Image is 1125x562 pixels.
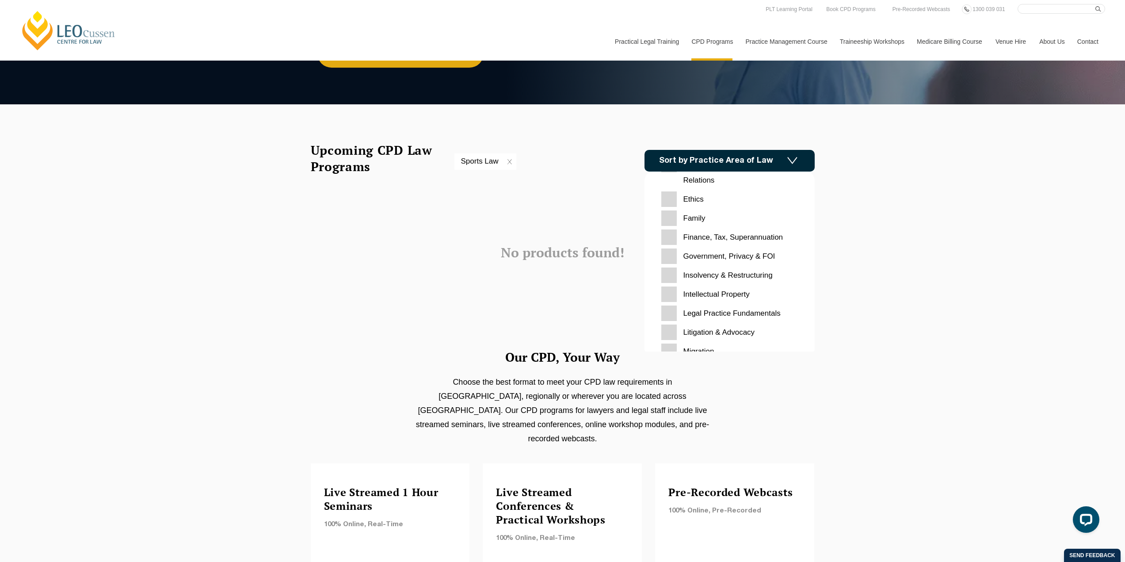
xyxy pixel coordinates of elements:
[989,23,1033,61] a: Venue Hire
[1071,23,1105,61] a: Contact
[661,325,798,340] label: Litigation & Advocacy
[661,229,798,245] label: Finance, Tax, Superannuation
[833,23,910,61] a: Traineeship Workshops
[20,10,118,51] a: [PERSON_NAME] Centre for Law
[411,375,714,446] p: Choose the best format to meet your CPD law requirements in [GEOGRAPHIC_DATA], regionally or wher...
[608,23,685,61] a: Practical Legal Training
[1066,503,1103,540] iframe: LiveChat chat widget
[661,287,798,302] label: Intellectual Property
[661,268,798,283] label: Insolvency & Restructuring
[972,6,1005,12] span: 1300 039 031
[507,159,512,164] img: cross
[661,249,798,264] label: Government, Privacy & FOI
[739,23,833,61] a: Practice Management Course
[763,4,815,14] a: PLT Learning Portal
[661,344,798,359] label: Migration
[685,23,739,61] a: CPD Programs
[661,210,798,226] label: Family
[496,533,629,543] p: 100% Online, Real-Time
[324,486,457,513] h4: Live Streamed 1 Hour Seminars
[644,150,815,172] a: Sort by Practice Area of Law
[311,346,815,368] h2: Our CPD, Your Way
[661,157,798,188] label: Employment & Workplace Relations
[661,191,798,207] label: Ethics
[1033,23,1071,61] a: About Us
[311,142,454,175] h2: Upcoming CPD Law Programs
[311,245,815,260] h3: No products found!
[668,486,801,499] h4: Pre-Recorded Webcasts
[787,157,797,164] img: Icon
[970,4,1007,14] a: 1300 039 031
[824,4,877,14] a: Book CPD Programs
[668,506,801,516] p: 100% Online, Pre-Recorded
[661,306,798,321] label: Legal Practice Fundamentals
[890,4,953,14] a: Pre-Recorded Webcasts
[324,520,457,530] p: 100% Online, Real-Time
[461,157,512,165] a: Sports Law
[496,486,629,527] h4: Live Streamed Conferences & Practical Workshops
[910,23,989,61] a: Medicare Billing Course
[644,172,815,352] div: Sort by Practice Area of Law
